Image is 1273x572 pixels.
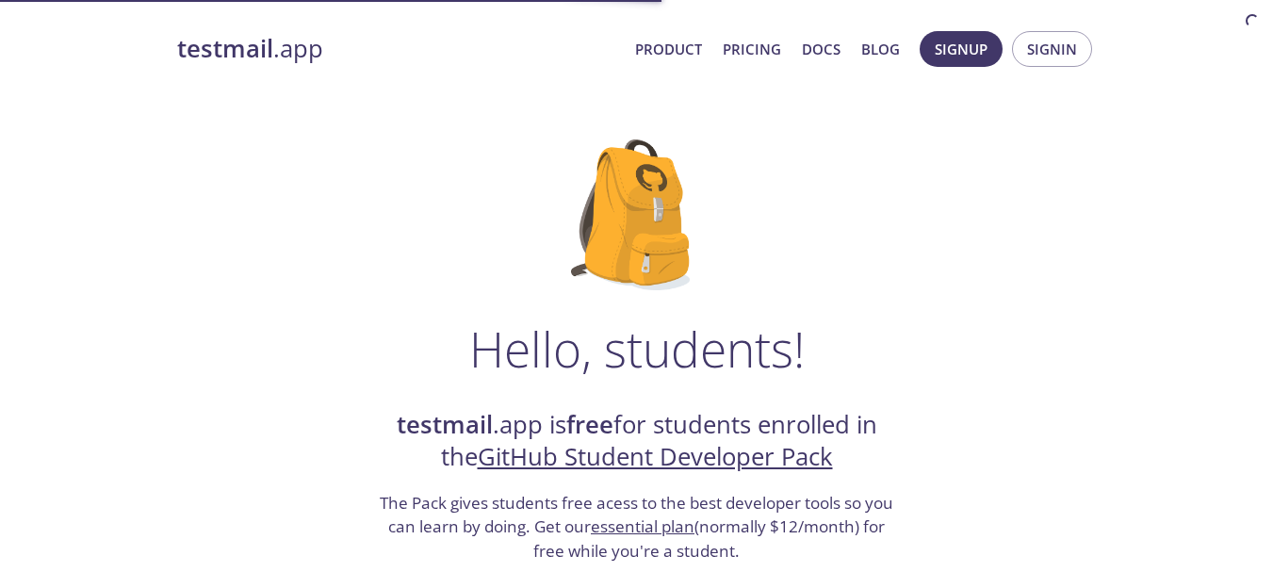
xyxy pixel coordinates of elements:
[1027,37,1077,61] span: Signin
[723,37,781,61] a: Pricing
[177,32,273,65] strong: testmail
[802,37,841,61] a: Docs
[397,408,493,441] strong: testmail
[1012,31,1092,67] button: Signin
[478,440,833,473] a: GitHub Student Developer Pack
[920,31,1003,67] button: Signup
[378,491,896,564] h3: The Pack gives students free acess to the best developer tools so you can learn by doing. Get our...
[935,37,987,61] span: Signup
[177,33,620,65] a: testmail.app
[566,408,613,441] strong: free
[635,37,702,61] a: Product
[378,409,896,474] h2: .app is for students enrolled in the
[861,37,900,61] a: Blog
[571,139,702,290] img: github-student-backpack.png
[591,515,694,537] a: essential plan
[469,320,805,377] h1: Hello, students!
